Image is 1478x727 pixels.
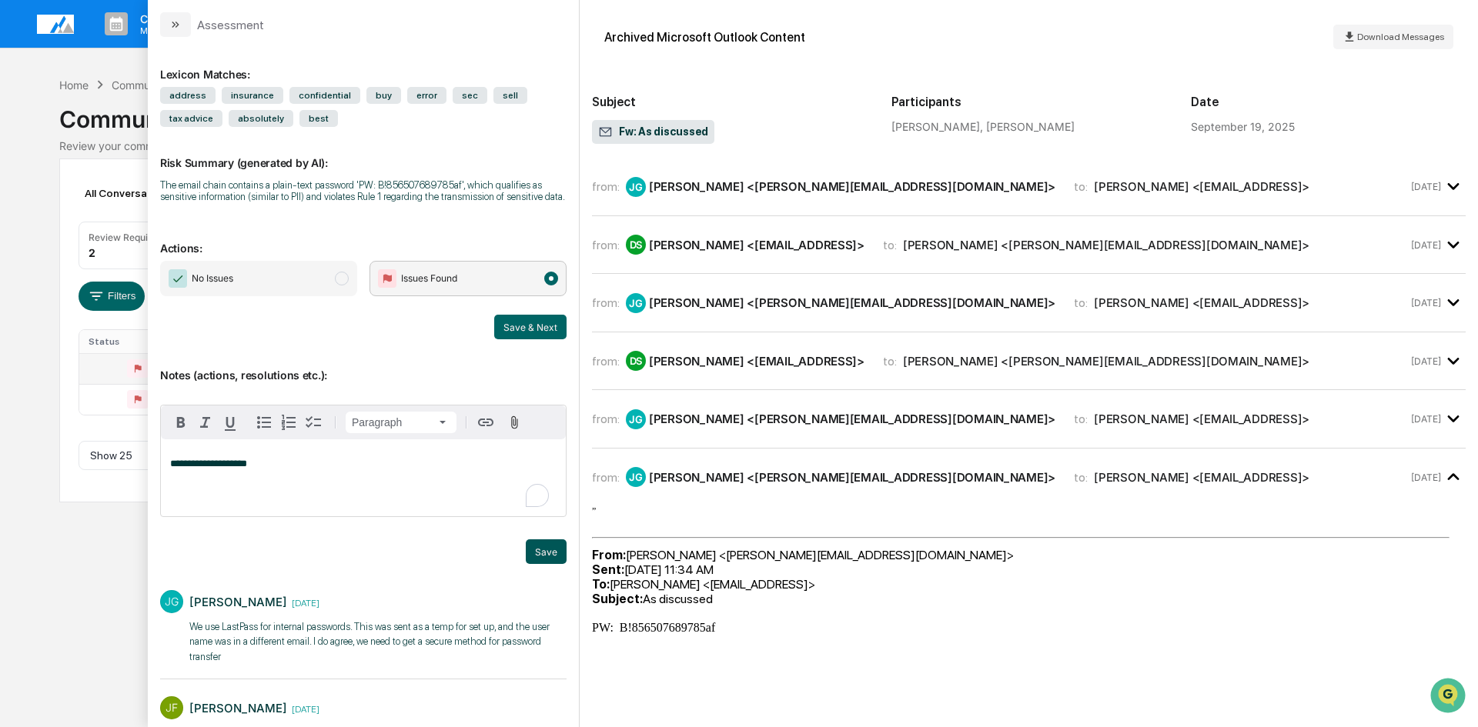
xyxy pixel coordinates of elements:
[112,78,236,92] div: Communications Archive
[626,351,646,371] div: DS
[1094,412,1309,426] div: [PERSON_NAME] <[EMAIL_ADDRESS]>
[9,188,105,215] a: 🖐️Preclearance
[592,621,1466,635] div: PW: B!856507689785af
[89,246,95,259] div: 2
[407,87,446,104] span: error
[494,315,567,339] button: Save & Next
[1357,32,1444,42] span: Download Messages
[189,619,567,665] p: We use LastPass for internal passwords. This was sent as a temp for set up, and the user name was...
[649,412,1055,426] div: [PERSON_NAME] <[PERSON_NAME][EMAIL_ADDRESS][DOMAIN_NAME]>
[59,93,1419,133] div: Communications Archive
[229,110,293,127] span: absolutely
[592,548,626,562] b: From:
[883,238,897,252] span: to:
[1094,179,1309,194] div: [PERSON_NAME] <[EMAIL_ADDRESS]>
[1094,470,1309,485] div: [PERSON_NAME] <[EMAIL_ADDRESS]>
[626,409,646,429] div: JG
[592,548,1466,621] div: [PERSON_NAME] <[PERSON_NAME][EMAIL_ADDRESS][DOMAIN_NAME]> [DATE] 11:34 AM [PERSON_NAME] <[EMAIL_A...
[604,30,805,45] div: Archived Microsoft Outlook Content
[366,87,401,104] span: buy
[160,350,567,382] p: Notes (actions, resolutions etc.):
[598,125,708,140] span: Fw: As discussed
[197,18,264,32] div: Assessment
[883,354,897,369] span: to:
[160,696,183,719] div: JF
[52,133,195,145] div: We're available if you need us!
[262,122,280,141] button: Start new chat
[287,702,319,715] time: Tuesday, September 23, 2025 at 1:53:10 PM EDT
[128,25,206,36] p: Manage Tasks
[59,139,1419,152] div: Review your communication records across channels
[128,12,206,25] p: Calendar
[9,217,103,245] a: 🔎Data Lookup
[79,282,145,311] button: Filters
[493,87,527,104] span: sell
[189,595,287,609] div: [PERSON_NAME]
[112,195,124,208] div: 🗄️
[15,32,280,57] p: How can we help?
[626,177,646,197] div: JG
[1191,120,1295,133] div: September 19, 2025
[903,354,1309,369] div: [PERSON_NAME] <[PERSON_NAME][EMAIL_ADDRESS][DOMAIN_NAME]>
[891,95,1166,109] h2: Participants
[592,238,620,252] span: from:
[649,470,1055,485] div: [PERSON_NAME] <[PERSON_NAME][EMAIL_ADDRESS][DOMAIN_NAME]>
[592,577,610,592] b: To:
[222,87,283,104] span: insurance
[1074,179,1088,194] span: to:
[193,410,218,435] button: Italic
[626,467,646,487] div: JG
[37,15,74,34] img: logo
[109,260,186,272] a: Powered byPylon
[160,138,567,169] p: Risk Summary (generated by AI):
[1411,239,1441,251] time: Friday, September 19, 2025 at 2:39:19 PM
[52,118,252,133] div: Start new chat
[592,592,643,606] b: Subject:
[31,194,99,209] span: Preclearance
[592,295,620,310] span: from:
[161,439,566,516] div: To enrich screen reader interactions, please activate Accessibility in Grammarly extension settings
[287,595,319,609] time: Tuesday, September 23, 2025 at 2:40:48 PM EDT
[891,120,1166,133] div: [PERSON_NAME], [PERSON_NAME]
[1411,355,1441,367] time: Friday, September 19, 2025 at 3:20:46 PM
[1411,413,1441,425] time: Friday, September 19, 2025 at 3:21:13 PM
[31,223,97,238] span: Data Lookup
[649,179,1055,194] div: [PERSON_NAME] <[PERSON_NAME][EMAIL_ADDRESS][DOMAIN_NAME]>
[15,225,28,237] div: 🔎
[1429,676,1470,718] iframe: Open customer support
[169,269,187,288] img: Checkmark
[626,293,646,313] div: JG
[903,238,1309,252] div: [PERSON_NAME] <[PERSON_NAME][EMAIL_ADDRESS][DOMAIN_NAME]>
[592,470,620,485] span: from:
[592,562,624,577] b: Sent:
[79,181,195,205] div: All Conversations
[299,110,338,127] span: best
[526,539,567,564] button: Save
[592,354,620,369] span: from:
[626,235,646,255] div: DS
[649,354,864,369] div: [PERSON_NAME] <[EMAIL_ADDRESS]>
[649,238,864,252] div: [PERSON_NAME] <[EMAIL_ADDRESS]>
[160,87,216,104] span: address
[1411,181,1441,192] time: Friday, September 19, 2025 at 2:34:01 PM
[160,590,183,613] div: JG
[160,179,567,202] div: The email chain contains a plain-text password 'PW: B!856507689785af', which qualifies as sensiti...
[378,269,396,288] img: Flag
[153,261,186,272] span: Pylon
[289,87,360,104] span: confidential
[218,410,242,435] button: Underline
[160,223,567,255] p: Actions:
[1074,470,1088,485] span: to:
[105,188,197,215] a: 🗄️Attestations
[160,110,222,127] span: tax advice
[59,78,89,92] div: Home
[192,271,233,286] span: No Issues
[346,412,456,433] button: Block type
[169,410,193,435] button: Bold
[1074,295,1088,310] span: to:
[592,179,620,194] span: from:
[127,194,191,209] span: Attestations
[15,195,28,208] div: 🖐️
